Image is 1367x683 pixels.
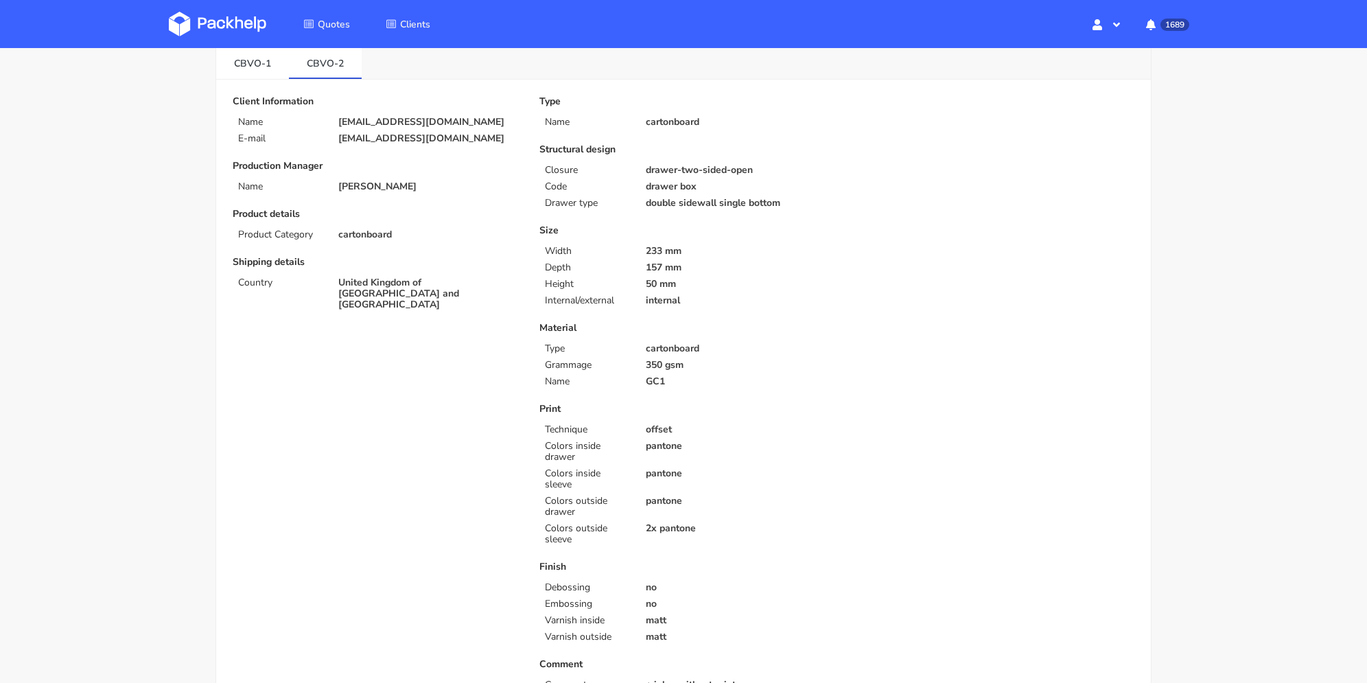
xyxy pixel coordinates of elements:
span: 1689 [1160,19,1189,31]
p: Name [545,117,629,128]
p: offset [646,424,828,435]
p: pantone [646,468,828,479]
p: matt [646,632,828,643]
p: Colors inside drawer [545,441,629,463]
p: Closure [545,165,629,176]
p: double sidewall single bottom [646,198,828,209]
p: Debossing [545,582,629,593]
p: Comment [539,659,827,670]
p: Product details [233,209,520,220]
p: Varnish inside [545,615,629,626]
p: Client Information [233,96,520,107]
p: Grammage [545,360,629,371]
p: Finish [539,562,827,572]
img: Dashboard [169,12,266,36]
p: Product Category [238,229,322,240]
p: 2x pantone [646,523,828,534]
a: CBVO-1 [216,47,289,78]
p: 157 mm [646,262,828,273]
p: 350 gsm [646,360,828,371]
a: Clients [369,12,447,36]
p: Internal/external [545,295,629,306]
p: no [646,599,828,610]
p: Print [539,404,827,415]
p: internal [646,295,828,306]
span: Clients [400,18,430,31]
a: Quotes [287,12,366,36]
p: 233 mm [646,246,828,257]
p: [PERSON_NAME] [338,181,520,192]
p: Height [545,279,629,290]
p: cartonboard [646,343,828,354]
p: Code [545,181,629,192]
p: cartonboard [646,117,828,128]
p: cartonboard [338,229,520,240]
p: Colors inside sleeve [545,468,629,490]
p: matt [646,615,828,626]
p: Drawer type [545,198,629,209]
p: 50 mm [646,279,828,290]
p: Material [539,323,827,334]
p: Colors outside sleeve [545,523,629,545]
p: Production Manager [233,161,520,172]
p: Structural design [539,144,827,155]
p: drawer box [646,181,828,192]
p: drawer-two-sided-open [646,165,828,176]
p: no [646,582,828,593]
p: pantone [646,496,828,507]
p: Name [238,181,322,192]
p: Depth [545,262,629,273]
button: 1689 [1135,12,1198,36]
p: Type [539,96,827,107]
p: Name [545,376,629,387]
p: pantone [646,441,828,452]
p: Country [238,277,322,288]
p: [EMAIL_ADDRESS][DOMAIN_NAME] [338,133,520,144]
p: GC1 [646,376,828,387]
p: Width [545,246,629,257]
p: Type [545,343,629,354]
p: E-mail [238,133,322,144]
p: Shipping details [233,257,520,268]
span: Quotes [318,18,350,31]
a: CBVO-2 [289,47,362,78]
p: [EMAIL_ADDRESS][DOMAIN_NAME] [338,117,520,128]
p: Varnish outside [545,632,629,643]
p: Technique [545,424,629,435]
p: Colors outside drawer [545,496,629,518]
p: United Kingdom of [GEOGRAPHIC_DATA] and [GEOGRAPHIC_DATA] [338,277,520,310]
p: Size [539,225,827,236]
p: Name [238,117,322,128]
p: Embossing [545,599,629,610]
